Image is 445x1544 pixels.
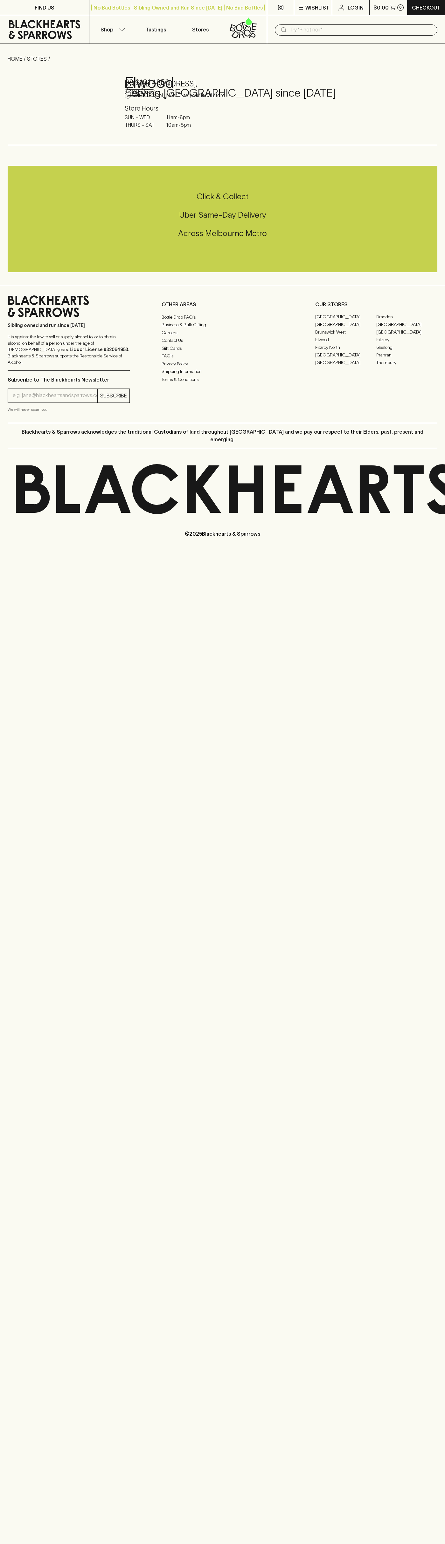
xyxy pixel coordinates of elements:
[8,56,22,62] a: HOME
[8,376,130,383] p: Subscribe to The Blackhearts Newsletter
[8,210,437,220] h5: Uber Same-Day Delivery
[162,352,284,360] a: FAQ's
[290,25,432,35] input: Try "Pinot noir"
[376,344,437,351] a: Geelong
[315,313,376,321] a: [GEOGRAPHIC_DATA]
[89,15,134,44] button: Shop
[315,359,376,367] a: [GEOGRAPHIC_DATA]
[373,4,389,11] p: $0.00
[134,15,178,44] a: Tastings
[412,4,441,11] p: Checkout
[192,26,209,33] p: Stores
[315,321,376,328] a: [GEOGRAPHIC_DATA]
[178,15,223,44] a: Stores
[376,328,437,336] a: [GEOGRAPHIC_DATA]
[162,344,284,352] a: Gift Cards
[376,321,437,328] a: [GEOGRAPHIC_DATA]
[376,313,437,321] a: Braddon
[162,301,284,308] p: OTHER AREAS
[162,360,284,368] a: Privacy Policy
[8,406,130,413] p: We will never spam you
[27,56,47,62] a: STORES
[315,351,376,359] a: [GEOGRAPHIC_DATA]
[162,313,284,321] a: Bottle Drop FAQ's
[162,368,284,376] a: Shipping Information
[315,336,376,344] a: Elwood
[162,329,284,336] a: Careers
[13,390,97,401] input: e.g. jane@blackheartsandsparrows.com.au
[35,4,54,11] p: FIND US
[376,359,437,367] a: Thornbury
[315,344,376,351] a: Fitzroy North
[8,322,130,328] p: Sibling owned and run since [DATE]
[70,347,128,352] strong: Liquor License #32064953
[305,4,330,11] p: Wishlist
[98,389,129,403] button: SUBSCRIBE
[8,334,130,365] p: It is against the law to sell or supply alcohol to, or to obtain alcohol on behalf of a person un...
[376,336,437,344] a: Fitzroy
[146,26,166,33] p: Tastings
[162,321,284,329] a: Business & Bulk Gifting
[399,6,402,9] p: 0
[376,351,437,359] a: Prahran
[162,376,284,383] a: Terms & Conditions
[162,337,284,344] a: Contact Us
[8,191,437,202] h5: Click & Collect
[8,166,437,272] div: Call to action block
[315,301,437,308] p: OUR STORES
[315,328,376,336] a: Brunswick West
[100,392,127,399] p: SUBSCRIBE
[101,26,113,33] p: Shop
[348,4,364,11] p: Login
[12,428,433,443] p: Blackhearts & Sparrows acknowledges the traditional Custodians of land throughout [GEOGRAPHIC_DAT...
[8,228,437,239] h5: Across Melbourne Metro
